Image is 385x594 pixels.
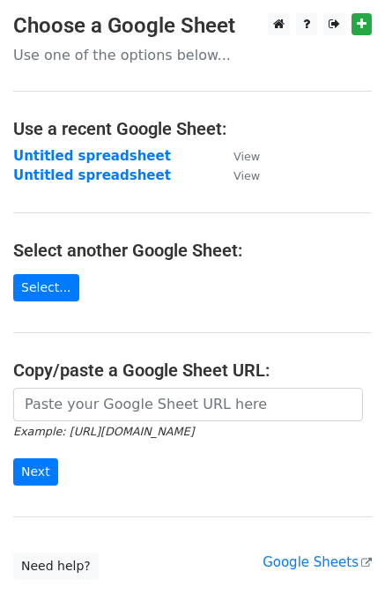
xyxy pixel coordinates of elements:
input: Paste your Google Sheet URL here [13,388,363,421]
small: Example: [URL][DOMAIN_NAME] [13,425,194,438]
h3: Choose a Google Sheet [13,13,372,39]
h4: Copy/paste a Google Sheet URL: [13,360,372,381]
a: View [216,148,260,164]
small: View [233,169,260,182]
a: Untitled spreadsheet [13,148,171,164]
p: Use one of the options below... [13,46,372,64]
h4: Select another Google Sheet: [13,240,372,261]
a: Select... [13,274,79,301]
small: View [233,150,260,163]
h4: Use a recent Google Sheet: [13,118,372,139]
input: Next [13,458,58,486]
a: Need help? [13,553,99,580]
a: View [216,167,260,183]
a: Google Sheets [263,554,372,570]
a: Untitled spreadsheet [13,167,171,183]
